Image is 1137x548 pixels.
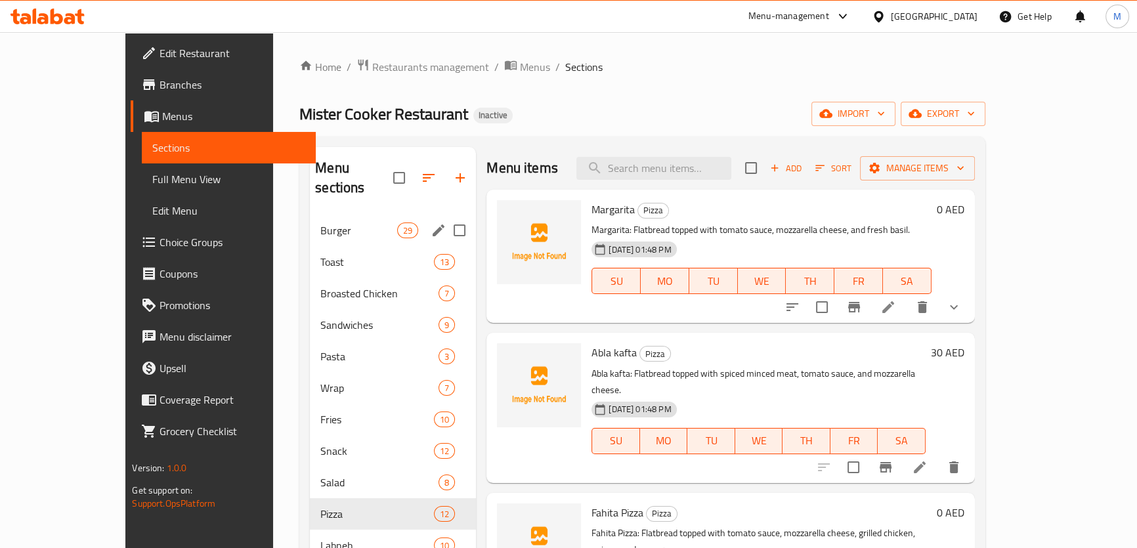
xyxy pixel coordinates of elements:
[743,272,781,291] span: WE
[777,291,808,323] button: sort-choices
[160,45,305,61] span: Edit Restaurant
[891,9,977,24] div: [GEOGRAPHIC_DATA]
[160,329,305,345] span: Menu disclaimer
[591,222,931,238] p: Margarita: Flatbread topped with tomato sauce, mozzarella cheese, and fresh basil.
[439,474,455,490] div: items
[435,508,454,520] span: 12
[310,341,476,372] div: Pasta3
[131,100,315,132] a: Menus
[840,453,867,481] span: Select to update
[687,428,735,454] button: TU
[310,215,476,246] div: Burger29edit
[880,299,896,315] a: Edit menu item
[520,59,550,75] span: Menus
[591,428,639,454] button: SU
[938,452,970,483] button: delete
[131,415,315,447] a: Grocery Checklist
[320,380,439,396] span: Wrap
[347,59,351,75] li: /
[439,476,454,489] span: 8
[822,106,885,122] span: import
[786,268,834,294] button: TH
[765,158,807,179] span: Add item
[152,171,305,187] span: Full Menu View
[641,268,689,294] button: MO
[131,226,315,258] a: Choice Groups
[912,459,928,475] a: Edit menu item
[565,59,603,75] span: Sections
[473,108,513,123] div: Inactive
[439,382,454,394] span: 7
[647,506,677,521] span: Pizza
[504,58,550,75] a: Menus
[320,411,434,427] div: Fries
[603,403,676,415] span: [DATE] 01:48 PM
[299,99,468,129] span: Mister Cooker Restaurant
[131,384,315,415] a: Coverage Report
[356,58,489,75] a: Restaurants management
[320,443,434,459] div: Snack
[132,482,192,499] span: Get support on:
[946,299,962,315] svg: Show Choices
[765,158,807,179] button: Add
[494,59,499,75] li: /
[320,506,434,522] div: Pizza
[434,443,455,459] div: items
[689,268,738,294] button: TU
[435,256,454,268] span: 13
[497,200,581,284] img: Margarita
[299,59,341,75] a: Home
[160,234,305,250] span: Choice Groups
[310,309,476,341] div: Sandwiches9
[640,347,670,362] span: Pizza
[638,203,668,218] span: Pizza
[639,346,671,362] div: Pizza
[142,163,315,195] a: Full Menu View
[901,102,985,126] button: export
[815,161,851,176] span: Sort
[132,495,215,512] a: Support.OpsPlatform
[152,203,305,219] span: Edit Menu
[883,431,920,450] span: SA
[310,404,476,435] div: Fries10
[152,140,305,156] span: Sections
[160,297,305,313] span: Promotions
[646,506,677,522] div: Pizza
[888,272,926,291] span: SA
[637,203,669,219] div: Pizza
[320,348,439,364] span: Pasta
[131,289,315,321] a: Promotions
[695,272,733,291] span: TU
[591,503,643,522] span: Fahita Pizza
[911,106,975,122] span: export
[372,59,489,75] span: Restaurants management
[429,221,448,240] button: edit
[937,503,964,522] h6: 0 AED
[840,272,878,291] span: FR
[640,428,687,454] button: MO
[435,413,454,426] span: 10
[320,254,434,270] div: Toast
[597,272,635,291] span: SU
[160,423,305,439] span: Grocery Checklist
[320,222,397,238] div: Burger
[603,243,676,256] span: [DATE] 01:48 PM
[576,157,731,180] input: search
[167,459,187,476] span: 1.0.0
[320,474,439,490] span: Salad
[131,352,315,384] a: Upsell
[591,200,635,219] span: Margarita
[132,459,164,476] span: Version:
[838,291,870,323] button: Branch-specific-item
[131,37,315,69] a: Edit Restaurant
[299,58,985,75] nav: breadcrumb
[444,162,476,194] button: Add section
[737,154,765,182] span: Select section
[160,360,305,376] span: Upsell
[162,108,305,124] span: Menus
[310,435,476,467] div: Snack12
[878,428,925,454] button: SA
[788,431,825,450] span: TH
